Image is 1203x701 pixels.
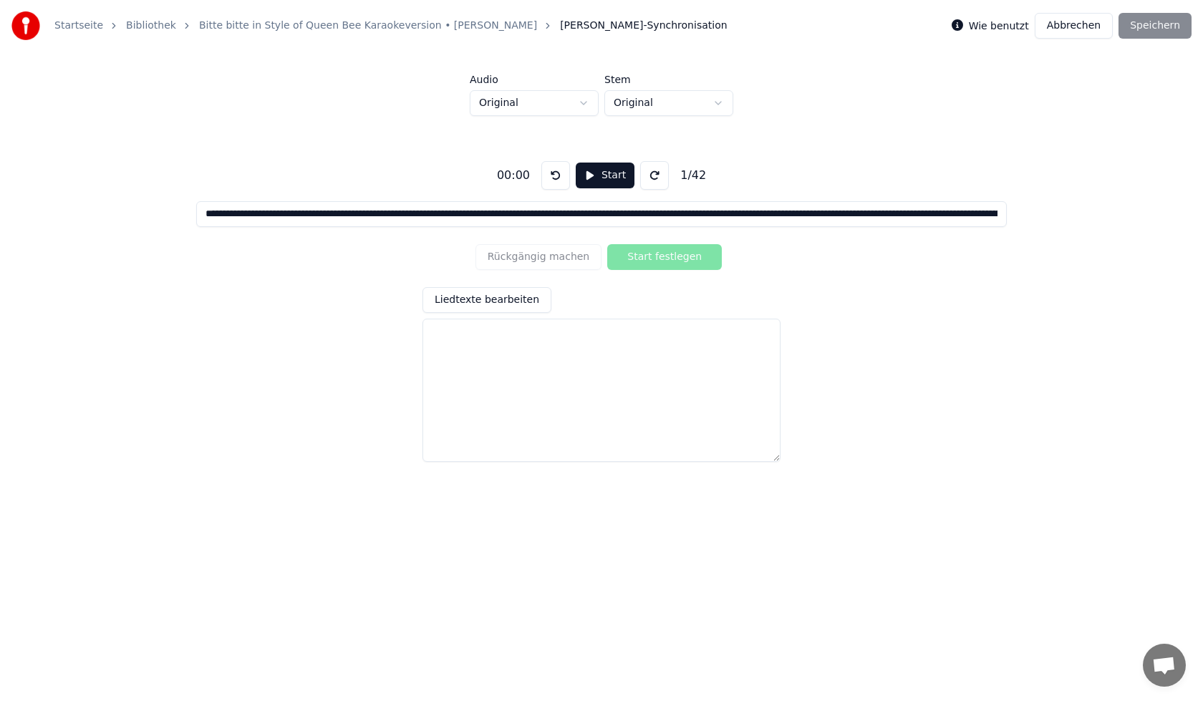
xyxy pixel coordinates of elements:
[199,19,537,33] a: Bitte bitte in Style of Queen Bee Karaokeversion • [PERSON_NAME]
[969,21,1029,31] label: Wie benutzt
[491,167,536,184] div: 00:00
[11,11,40,40] img: youka
[422,287,551,313] button: Liedtexte bearbeiten
[1143,644,1186,687] div: Chat öffnen
[604,74,733,84] label: Stem
[470,74,599,84] label: Audio
[560,19,727,33] span: [PERSON_NAME]-Synchronisation
[675,167,712,184] div: 1 / 42
[54,19,728,33] nav: breadcrumb
[126,19,176,33] a: Bibliothek
[1035,13,1113,39] button: Abbrechen
[576,163,634,188] button: Start
[54,19,103,33] a: Startseite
